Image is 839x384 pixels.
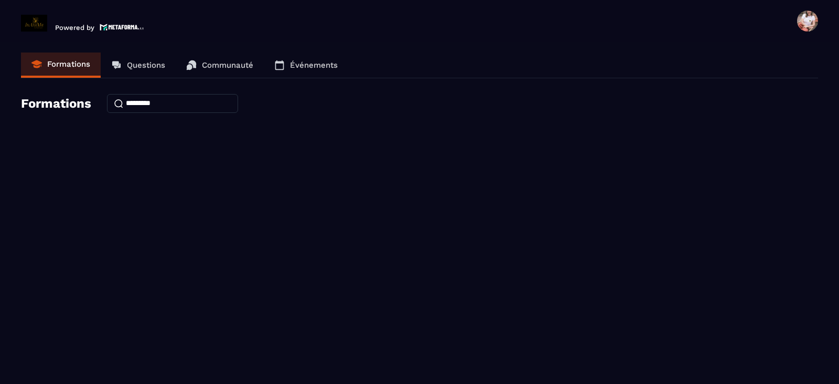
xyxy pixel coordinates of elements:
[55,24,94,32] p: Powered by
[21,53,101,78] a: Formations
[127,60,165,70] p: Questions
[100,23,144,32] img: logo
[21,96,91,111] h4: Formations
[101,53,176,78] a: Questions
[47,59,90,69] p: Formations
[21,15,47,32] img: logo-branding
[290,60,338,70] p: Événements
[264,53,348,78] a: Événements
[202,60,253,70] p: Communauté
[176,53,264,78] a: Communauté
